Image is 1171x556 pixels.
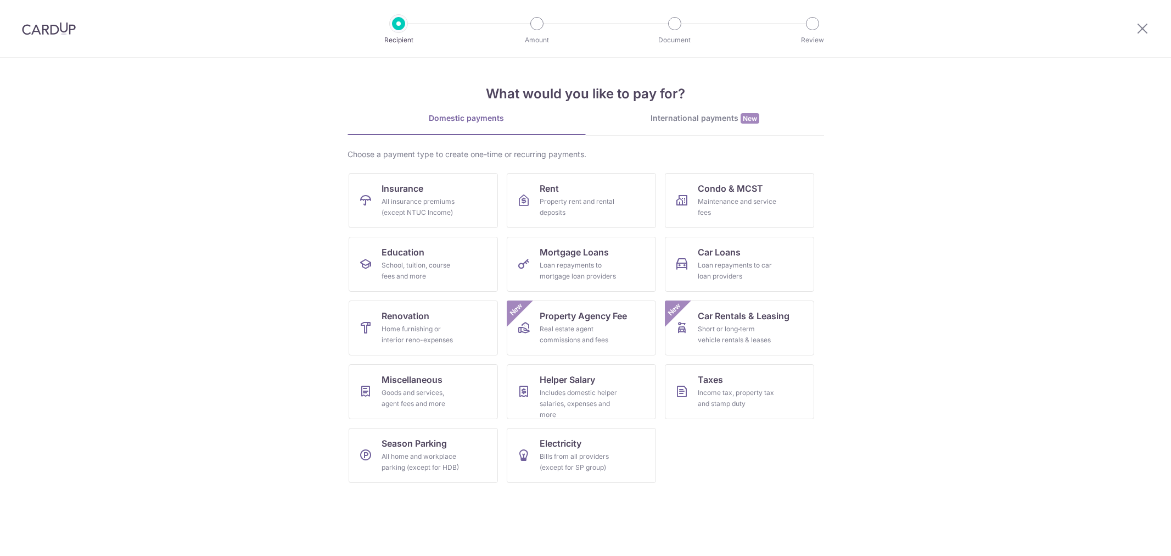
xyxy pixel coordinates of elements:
div: School, tuition, course fees and more [382,260,461,282]
p: Recipient [358,35,439,46]
span: New [665,301,683,319]
div: All home and workplace parking (except for HDB) [382,451,461,473]
h4: What would you like to pay for? [348,84,824,104]
div: Real estate agent commissions and fees [540,324,619,346]
a: Property Agency FeeReal estate agent commissions and feesNew [507,301,656,355]
span: Miscellaneous [382,373,442,386]
span: Insurance [382,182,423,195]
span: Taxes [698,373,723,386]
a: MiscellaneousGoods and services, agent fees and more [349,364,498,419]
span: Mortgage Loans [540,246,609,259]
a: Condo & MCSTMaintenance and service fees [665,173,814,228]
p: Amount [496,35,578,46]
div: All insurance premiums (except NTUC Income) [382,196,461,218]
div: Property rent and rental deposits [540,196,619,218]
a: InsuranceAll insurance premiums (except NTUC Income) [349,173,498,228]
a: Car Rentals & LeasingShort or long‑term vehicle rentals & leasesNew [665,301,814,355]
a: Helper SalaryIncludes domestic helper salaries, expenses and more [507,364,656,419]
div: Goods and services, agent fees and more [382,387,461,409]
a: EducationSchool, tuition, course fees and more [349,237,498,292]
span: Education [382,246,424,259]
iframe: Opens a widget where you can find more information [1101,523,1160,551]
div: Choose a payment type to create one-time or recurring payments. [348,149,824,160]
span: Condo & MCST [698,182,763,195]
a: ElectricityBills from all providers (except for SP group) [507,428,656,483]
span: Rent [540,182,559,195]
div: Domestic payments [348,113,586,124]
img: CardUp [22,22,76,35]
a: Mortgage LoansLoan repayments to mortgage loan providers [507,237,656,292]
a: TaxesIncome tax, property tax and stamp duty [665,364,814,419]
span: Car Rentals & Leasing [698,309,789,323]
div: Bills from all providers (except for SP group) [540,451,619,473]
a: RenovationHome furnishing or interior reno-expenses [349,301,498,355]
div: Maintenance and service fees [698,196,777,218]
span: Property Agency Fee [540,309,627,323]
div: Loan repayments to mortgage loan providers [540,260,619,282]
a: RentProperty rent and rental deposits [507,173,656,228]
span: Car Loans [698,246,741,259]
a: Season ParkingAll home and workplace parking (except for HDB) [349,428,498,483]
div: Includes domestic helper salaries, expenses and more [540,387,619,420]
span: New [507,301,525,319]
p: Review [772,35,853,46]
div: Income tax, property tax and stamp duty [698,387,777,409]
span: Electricity [540,437,581,450]
span: New [741,113,759,124]
div: Short or long‑term vehicle rentals & leases [698,324,777,346]
div: International payments [586,113,824,124]
a: Car LoansLoan repayments to car loan providers [665,237,814,292]
div: Home furnishing or interior reno-expenses [382,324,461,346]
span: Renovation [382,309,429,323]
span: Helper Salary [540,373,595,386]
p: Document [634,35,715,46]
div: Loan repayments to car loan providers [698,260,777,282]
span: Season Parking [382,437,447,450]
